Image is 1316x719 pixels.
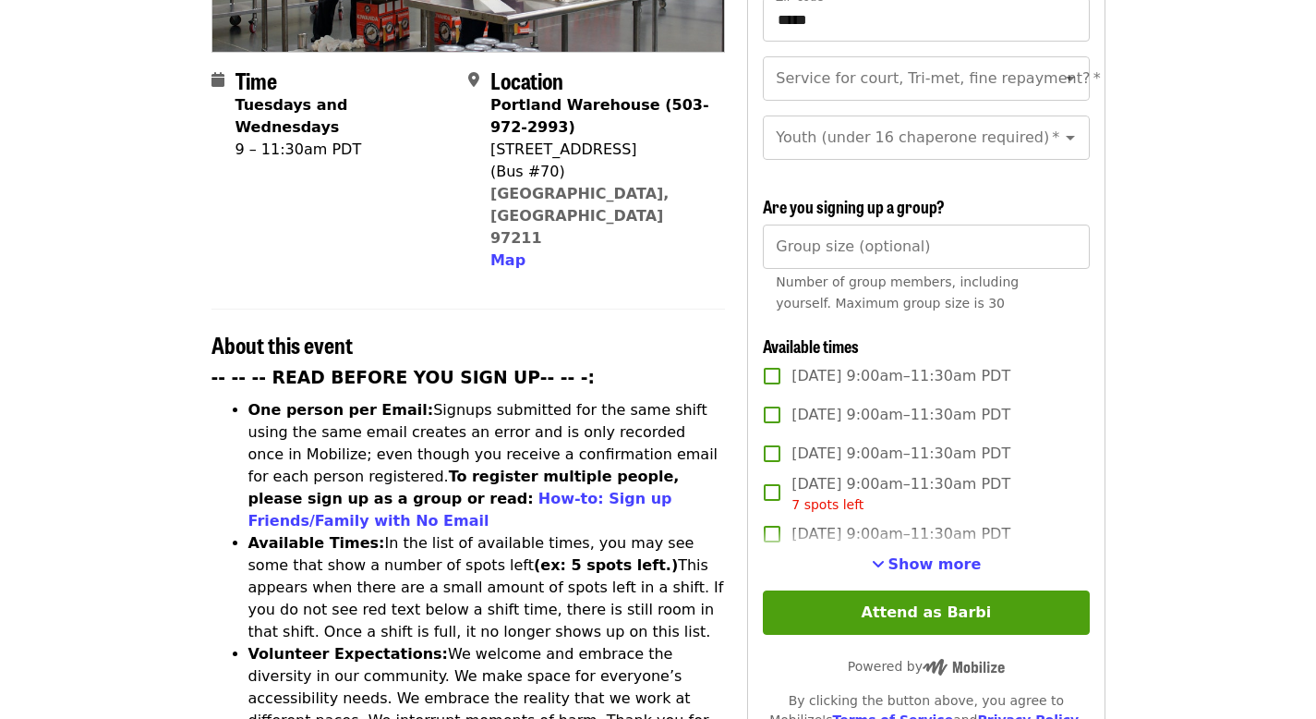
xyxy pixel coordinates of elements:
[211,368,596,387] strong: -- -- -- READ BEFORE YOU SIGN UP-- -- -:
[490,64,563,96] span: Location
[235,64,277,96] span: Time
[490,139,710,161] div: [STREET_ADDRESS]
[248,645,449,663] strong: Volunteer Expectations:
[763,225,1089,269] input: [object Object]
[776,274,1019,311] span: Number of group members, including yourself. Maximum group size is 30
[763,194,945,218] span: Are you signing up a group?
[248,399,726,532] li: Signups submitted for the same shift using the same email creates an error and is only recorded o...
[791,443,1010,465] span: [DATE] 9:00am–11:30am PDT
[490,250,525,272] button: Map
[791,365,1010,387] span: [DATE] 9:00am–11:30am PDT
[490,251,525,269] span: Map
[1057,125,1083,151] button: Open
[211,328,353,360] span: About this event
[923,659,1005,676] img: Powered by Mobilize
[1057,66,1083,91] button: Open
[248,534,385,552] strong: Available Times:
[235,96,348,136] strong: Tuesdays and Wednesdays
[235,139,453,161] div: 9 – 11:30am PDT
[888,555,982,573] span: Show more
[490,185,670,247] a: [GEOGRAPHIC_DATA], [GEOGRAPHIC_DATA] 97211
[763,591,1089,635] button: Attend as Barbi
[872,554,982,576] button: See more timeslots
[490,96,709,136] strong: Portland Warehouse (503-972-2993)
[211,71,224,89] i: calendar icon
[791,497,863,512] span: 7 spots left
[248,490,672,530] a: How-to: Sign up Friends/Family with No Email
[848,659,1005,674] span: Powered by
[791,523,1010,545] span: [DATE] 9:00am–11:30am PDT
[763,334,859,358] span: Available times
[490,161,710,183] div: (Bus #70)
[248,532,726,643] li: In the list of available times, you may see some that show a number of spots left This appears wh...
[534,556,678,574] strong: (ex: 5 spots left.)
[248,401,434,419] strong: One person per Email:
[248,468,680,507] strong: To register multiple people, please sign up as a group or read:
[468,71,479,89] i: map-marker-alt icon
[791,404,1010,426] span: [DATE] 9:00am–11:30am PDT
[791,473,1010,515] span: [DATE] 9:00am–11:30am PDT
